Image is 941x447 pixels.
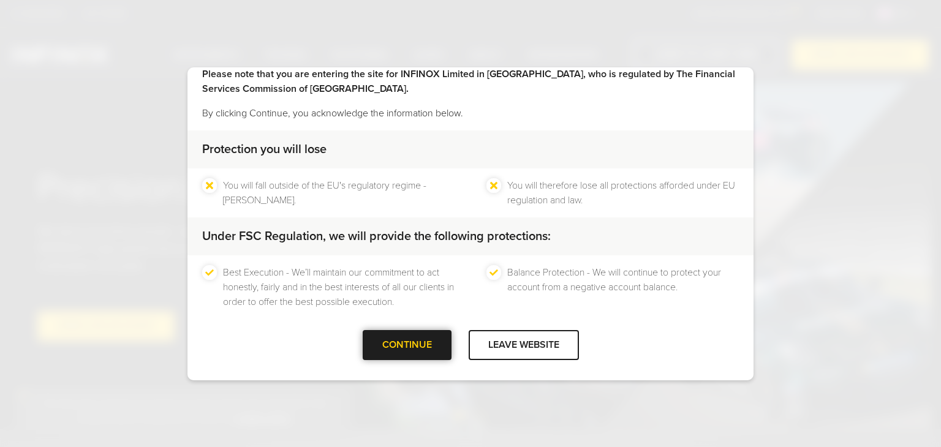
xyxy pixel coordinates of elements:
li: Best Execution - We’ll maintain our commitment to act honestly, fairly and in the best interests ... [223,265,455,309]
li: You will fall outside of the EU's regulatory regime - [PERSON_NAME]. [223,178,455,208]
strong: Under FSC Regulation, we will provide the following protections: [202,229,551,244]
strong: Protection you will lose [202,142,327,157]
strong: Please note that you are entering the site for INFINOX Limited in [GEOGRAPHIC_DATA], who is regul... [202,68,735,95]
div: CONTINUE [363,330,452,360]
li: Balance Protection - We will continue to protect your account from a negative account balance. [507,265,739,309]
p: By clicking Continue, you acknowledge the information below. [202,106,739,121]
li: You will therefore lose all protections afforded under EU regulation and law. [507,178,739,208]
div: LEAVE WEBSITE [469,330,579,360]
